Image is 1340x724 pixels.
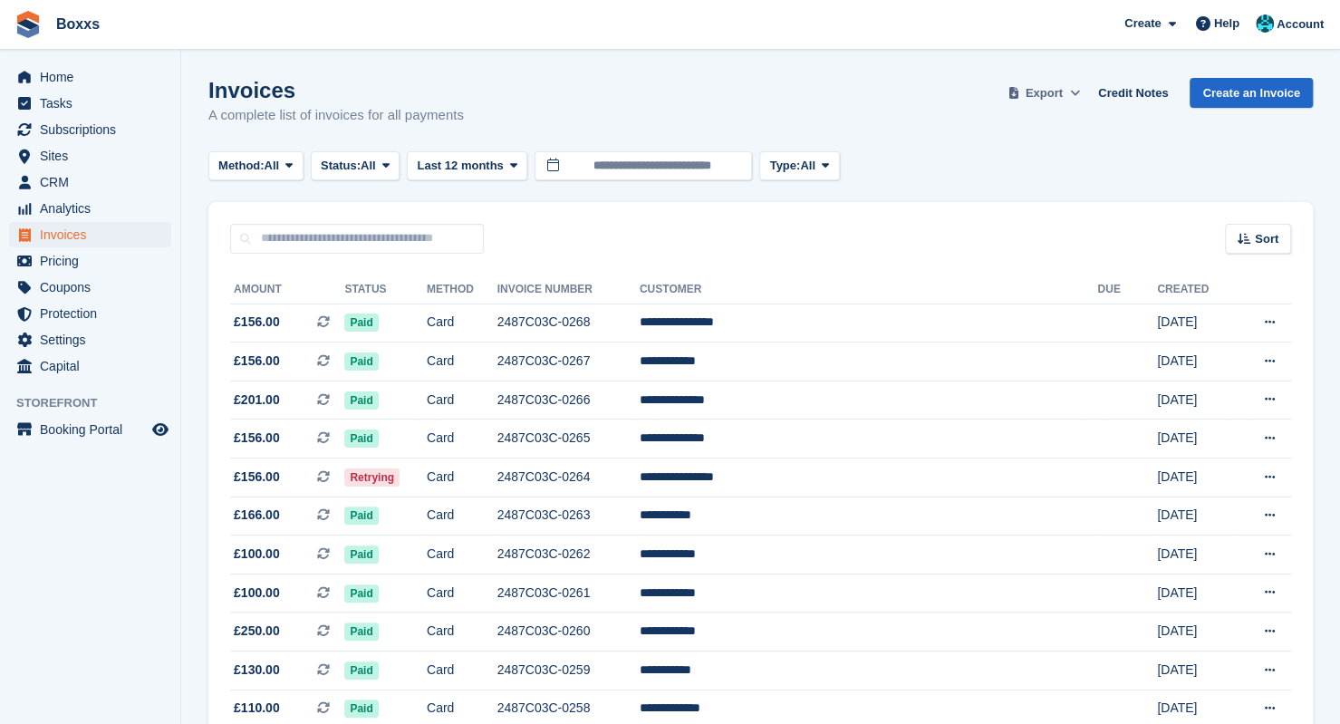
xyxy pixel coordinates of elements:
button: Export [1004,78,1084,108]
img: stora-icon-8386f47178a22dfd0bd8f6a31ec36ba5ce8667c1dd55bd0f319d3a0aa187defe.svg [14,11,42,38]
td: Card [427,420,497,459]
span: Tasks [40,91,149,116]
span: Type: [769,157,800,175]
th: Due [1097,275,1157,304]
span: £166.00 [234,506,280,525]
td: [DATE] [1157,459,1234,497]
button: Last 12 months [407,151,527,181]
a: menu [9,169,171,195]
button: Status: All [311,151,400,181]
span: Paid [344,661,378,680]
span: Paid [344,507,378,525]
a: menu [9,196,171,221]
th: Status [344,275,427,304]
a: menu [9,327,171,352]
span: Pricing [40,248,149,274]
span: CRM [40,169,149,195]
a: menu [9,301,171,326]
span: £156.00 [234,429,280,448]
span: Export [1026,84,1063,102]
td: [DATE] [1157,304,1234,343]
a: Boxxs [49,9,107,39]
td: Card [427,497,497,536]
td: [DATE] [1157,652,1234,690]
a: menu [9,275,171,300]
td: [DATE] [1157,420,1234,459]
th: Customer [640,275,1098,304]
span: £110.00 [234,699,280,718]
a: menu [9,64,171,90]
td: [DATE] [1157,536,1234,574]
span: £156.00 [234,468,280,487]
td: [DATE] [1157,343,1234,381]
span: Home [40,64,149,90]
span: £100.00 [234,545,280,564]
span: Coupons [40,275,149,300]
span: £130.00 [234,661,280,680]
span: Paid [344,700,378,718]
span: Paid [344,352,378,371]
span: Method: [218,157,265,175]
a: Credit Notes [1091,78,1175,108]
span: All [800,157,815,175]
a: menu [9,91,171,116]
td: 2487C03C-0260 [497,613,640,652]
span: £250.00 [234,622,280,641]
td: 2487C03C-0263 [497,497,640,536]
td: 2487C03C-0267 [497,343,640,381]
td: Card [427,536,497,574]
th: Amount [230,275,344,304]
span: Protection [40,301,149,326]
span: Last 12 months [417,157,503,175]
a: Create an Invoice [1190,78,1313,108]
span: Capital [40,353,149,379]
span: £100.00 [234,584,280,603]
span: Storefront [16,394,180,412]
button: Method: All [208,151,304,181]
td: Card [427,343,497,381]
td: [DATE] [1157,381,1234,420]
span: Status: [321,157,361,175]
span: Booking Portal [40,417,149,442]
span: Settings [40,327,149,352]
span: Paid [344,584,378,603]
span: All [265,157,280,175]
span: Paid [344,545,378,564]
span: £201.00 [234,391,280,410]
td: Card [427,613,497,652]
span: Invoices [40,222,149,247]
td: 2487C03C-0259 [497,652,640,690]
th: Created [1157,275,1234,304]
a: menu [9,353,171,379]
span: Analytics [40,196,149,221]
span: £156.00 [234,313,280,332]
td: Card [427,459,497,497]
a: menu [9,143,171,169]
img: Graham Buchan [1256,14,1274,33]
span: All [361,157,376,175]
span: Paid [344,430,378,448]
th: Invoice Number [497,275,640,304]
p: A complete list of invoices for all payments [208,105,464,126]
td: 2487C03C-0262 [497,536,640,574]
td: 2487C03C-0268 [497,304,640,343]
td: 2487C03C-0265 [497,420,640,459]
span: Help [1214,14,1239,33]
h1: Invoices [208,78,464,102]
button: Type: All [759,151,839,181]
span: Account [1277,15,1324,34]
a: menu [9,222,171,247]
span: Sites [40,143,149,169]
a: menu [9,417,171,442]
span: Retrying [344,468,400,487]
span: Paid [344,314,378,332]
td: Card [427,304,497,343]
span: Paid [344,391,378,410]
td: [DATE] [1157,613,1234,652]
span: Create [1124,14,1161,33]
span: £156.00 [234,352,280,371]
td: Card [427,574,497,613]
td: 2487C03C-0264 [497,459,640,497]
td: [DATE] [1157,574,1234,613]
span: Sort [1255,230,1278,248]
